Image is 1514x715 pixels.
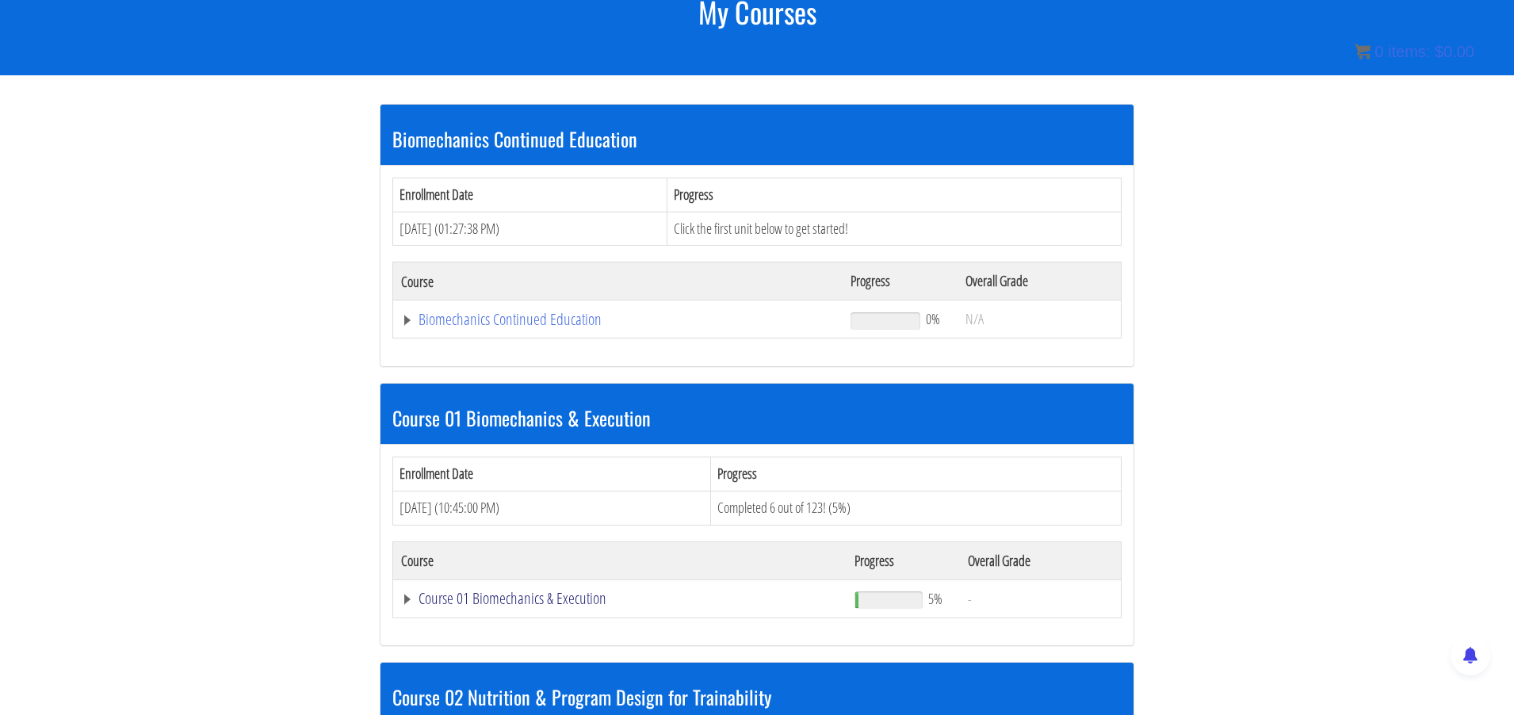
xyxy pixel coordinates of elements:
td: N/A [958,300,1121,338]
th: Progress [847,541,960,579]
td: Click the first unit below to get started! [667,212,1121,246]
a: Biomechanics Continued Education [401,312,835,327]
span: $ [1435,43,1443,60]
span: items: [1388,43,1430,60]
span: 5% [928,590,942,607]
th: Course [393,262,843,300]
span: 0% [926,310,940,327]
h3: Biomechanics Continued Education [392,128,1122,149]
th: Progress [667,178,1121,212]
h3: Course 01 Biomechanics & Execution [392,407,1122,428]
a: 0 items: $0.00 [1355,43,1474,60]
td: [DATE] (10:45:00 PM) [393,491,711,525]
th: Enrollment Date [393,457,711,491]
th: Progress [710,457,1121,491]
td: [DATE] (01:27:38 PM) [393,212,667,246]
a: Course 01 Biomechanics & Execution [401,591,839,606]
th: Enrollment Date [393,178,667,212]
bdi: 0.00 [1435,43,1474,60]
h3: Course 02 Nutrition & Program Design for Trainability [392,686,1122,707]
th: Course [393,541,847,579]
img: icon11.png [1355,44,1371,59]
td: - [960,579,1122,617]
th: Overall Grade [958,262,1121,300]
span: 0 [1374,43,1383,60]
td: Completed 6 out of 123! (5%) [710,491,1121,525]
th: Overall Grade [960,541,1122,579]
th: Progress [843,262,958,300]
